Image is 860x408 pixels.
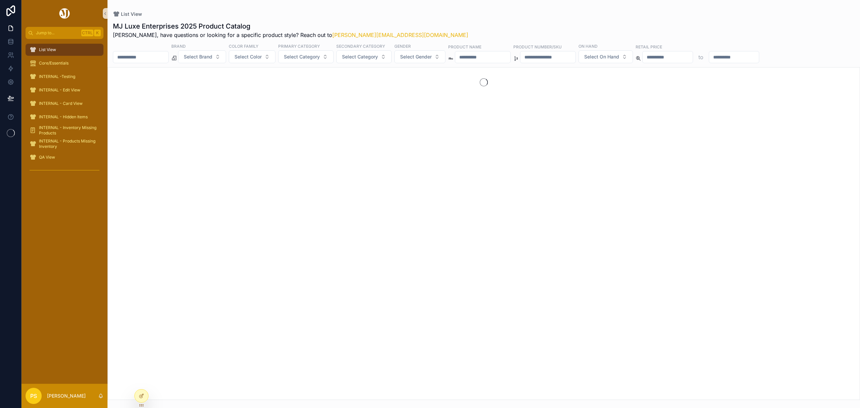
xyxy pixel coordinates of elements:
[21,39,107,184] div: scrollable content
[636,44,662,50] label: Retail Price
[171,43,186,49] label: Brand
[39,125,97,136] span: INTERNAL - Inventory Missing Products
[26,71,103,83] a: INTERNAL -Testing
[26,111,103,123] a: INTERNAL - Hidden Items
[394,50,445,63] button: Select Button
[26,97,103,110] a: INTERNAL - Card View
[26,57,103,69] a: Core/Essentials
[336,43,385,49] label: Secondary Category
[39,155,55,160] span: QA View
[26,84,103,96] a: INTERNAL - Edit View
[81,30,93,36] span: Ctrl
[39,87,80,93] span: INTERNAL - Edit View
[178,50,226,63] button: Select Button
[113,31,468,39] span: [PERSON_NAME], have questions or looking for a specific product style? Reach out to
[26,138,103,150] a: INTERNAL - Products Missing Inventory
[113,22,468,31] h1: MJ Luxe Enterprises 2025 Product Catalog
[95,30,100,36] span: K
[58,8,71,19] img: App logo
[578,43,598,49] label: On Hand
[400,53,432,60] span: Select Gender
[39,101,83,106] span: INTERNAL - Card View
[26,27,103,39] button: Jump to...CtrlK
[47,393,86,399] p: [PERSON_NAME]
[229,50,275,63] button: Select Button
[394,43,411,49] label: Gender
[26,44,103,56] a: List View
[39,74,75,79] span: INTERNAL -Testing
[229,43,258,49] label: Color Family
[342,53,378,60] span: Select Category
[36,30,79,36] span: Jump to...
[39,138,97,149] span: INTERNAL - Products Missing Inventory
[234,53,262,60] span: Select Color
[26,124,103,136] a: INTERNAL - Inventory Missing Products
[332,32,468,38] a: [PERSON_NAME][EMAIL_ADDRESS][DOMAIN_NAME]
[336,50,392,63] button: Select Button
[30,392,37,400] span: PS
[26,151,103,163] a: QA View
[584,53,619,60] span: Select On Hand
[284,53,320,60] span: Select Category
[513,44,562,50] label: Product Number/SKU
[113,11,142,17] a: List View
[39,47,56,52] span: List View
[278,43,320,49] label: Primary Category
[578,50,633,63] button: Select Button
[184,53,212,60] span: Select Brand
[448,44,481,50] label: Product Name
[121,11,142,17] span: List View
[39,60,69,66] span: Core/Essentials
[39,114,88,120] span: INTERNAL - Hidden Items
[278,50,334,63] button: Select Button
[698,53,703,61] p: to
